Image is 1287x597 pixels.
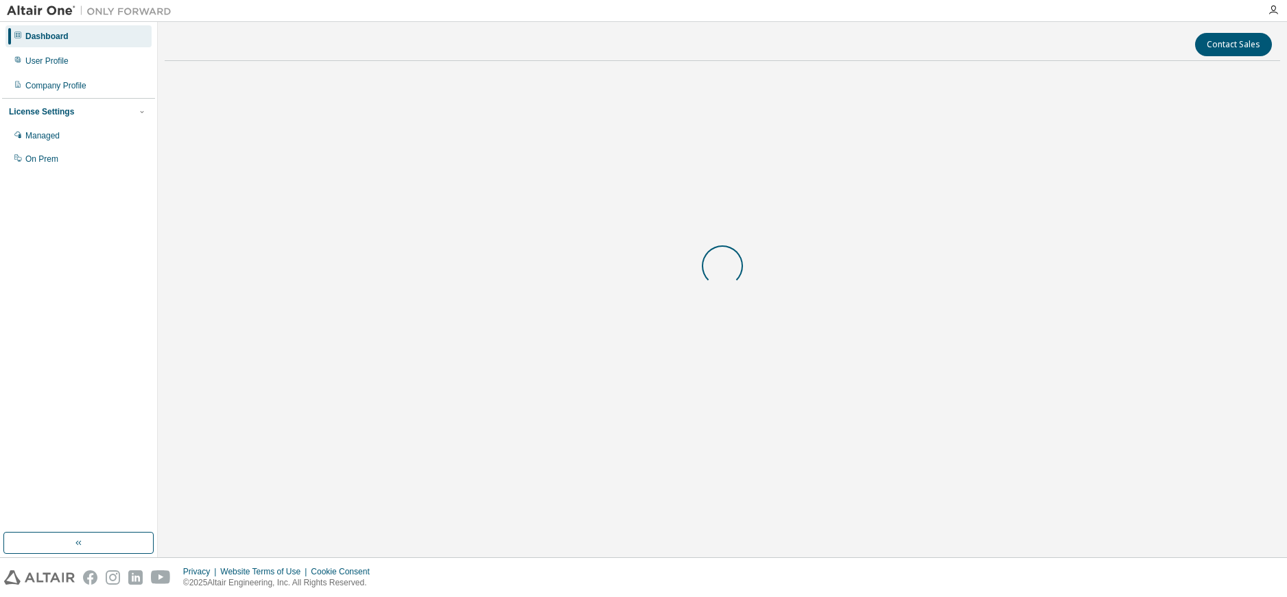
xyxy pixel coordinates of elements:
[83,570,97,585] img: facebook.svg
[25,154,58,165] div: On Prem
[311,566,377,577] div: Cookie Consent
[25,130,60,141] div: Managed
[183,566,220,577] div: Privacy
[220,566,311,577] div: Website Terms of Use
[151,570,171,585] img: youtube.svg
[9,106,74,117] div: License Settings
[7,4,178,18] img: Altair One
[128,570,143,585] img: linkedin.svg
[25,31,69,42] div: Dashboard
[106,570,120,585] img: instagram.svg
[1195,33,1272,56] button: Contact Sales
[183,577,378,589] p: © 2025 Altair Engineering, Inc. All Rights Reserved.
[25,80,86,91] div: Company Profile
[4,570,75,585] img: altair_logo.svg
[25,56,69,66] div: User Profile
